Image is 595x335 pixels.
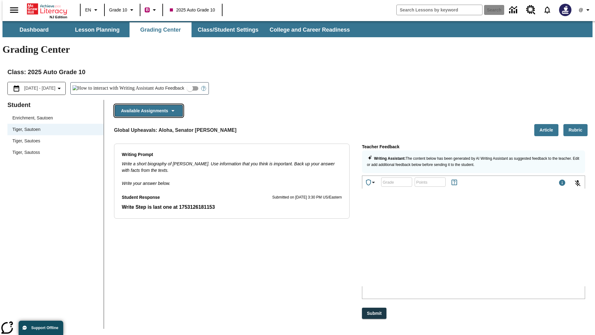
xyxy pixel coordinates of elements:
[362,308,386,319] button: Submit
[12,126,99,133] span: Tiger, Sautoen
[555,2,575,18] button: Select a new avatar
[2,21,593,37] div: SubNavbar
[73,85,154,92] img: How to interact with Writing Assistant
[146,6,149,14] span: B
[10,85,63,92] button: Select the date range menu item
[505,2,522,19] a: Data Center
[107,4,138,16] button: Grade: Grade 10, Select a grade
[55,85,63,92] svg: Collapse Date Range Filter
[199,83,209,94] button: Open Help for Writing Assistant
[109,7,127,13] span: Grade 10
[534,124,558,136] button: Article, Will open in new tab
[19,321,63,335] button: Support Offline
[397,5,482,15] input: search field
[12,138,99,144] span: Tiger, Sautoes
[539,2,555,18] a: Notifications
[50,15,67,19] span: NJ Edition
[3,22,65,37] button: Dashboard
[170,7,215,13] span: 2025 Auto Grade 10
[27,3,67,15] a: Home
[66,22,128,37] button: Lesson Planning
[7,135,104,147] div: Tiger, Sautoes
[122,161,342,174] p: Write a short biography of [PERSON_NAME]. Use information that you think is important. Back up yo...
[374,156,406,161] strong: Writing Assistant :
[381,174,412,190] input: Grade: Letters, numbers, %, + and - are allowed.
[559,4,571,16] img: Avatar
[24,85,55,92] span: [DATE] - [DATE]
[122,151,342,158] p: Writing Prompt
[7,67,588,77] h2: Class : 2025 Auto Grade 10
[367,155,580,168] p: The content below has been generated by AI Writing Assistant as suggested feedback to the teacher...
[5,1,23,19] button: Open side menu
[558,179,566,188] div: Maximum 1000 characters Press Escape to exit toolbar and use left and right arrow keys to access ...
[115,105,183,117] button: Available Assignments
[130,22,192,37] button: Grading Center
[122,194,160,201] p: Student Response
[2,44,593,55] h1: Grading Center
[27,2,67,19] div: Home
[155,85,184,92] span: Auto Feedback
[7,100,104,110] p: Student
[82,4,102,16] button: Language: EN, Select a language
[362,176,380,189] button: Achievements
[122,203,342,211] p: Write Step is last one at 1753126181153
[12,115,99,121] span: Enrichment, Sautoen
[415,174,446,190] input: Points: Must be equal to or less than 25.
[7,112,104,124] div: Enrichment, Sautoen
[265,22,355,37] button: College and Career Readiness
[381,177,412,187] div: Grade: Letters, numbers, %, + and - are allowed.
[7,124,104,135] div: Tiger, Sautoen
[448,176,461,189] button: Rules for Earning Points and Achievements, Will open in new tab
[7,147,104,158] div: Tiger, Sautoss
[563,124,588,136] button: Rubric, Will open in new tab
[272,194,342,201] p: Submitted on [DATE] 3:30 PM US/Eastern
[522,2,539,18] a: Resource Center, Will open in new tab
[415,177,446,187] div: Points: Must be equal to or less than 25.
[193,22,263,37] button: Class/Student Settings
[579,7,583,13] span: @
[85,7,91,13] span: EN
[142,4,161,16] button: Boost Class color is violet red. Change class color
[122,174,342,187] p: Write your answer below.
[12,149,99,156] span: Tiger, Sautoss
[575,4,595,16] button: Profile/Settings
[31,326,58,330] span: Support Offline
[114,127,236,134] p: Global Upheavals: Aloha, Senator [PERSON_NAME]
[570,176,585,191] button: Click to activate and allow voice recognition
[362,144,585,150] p: Teacher Feedback
[2,22,355,37] div: SubNavbar
[122,203,342,211] p: Student Response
